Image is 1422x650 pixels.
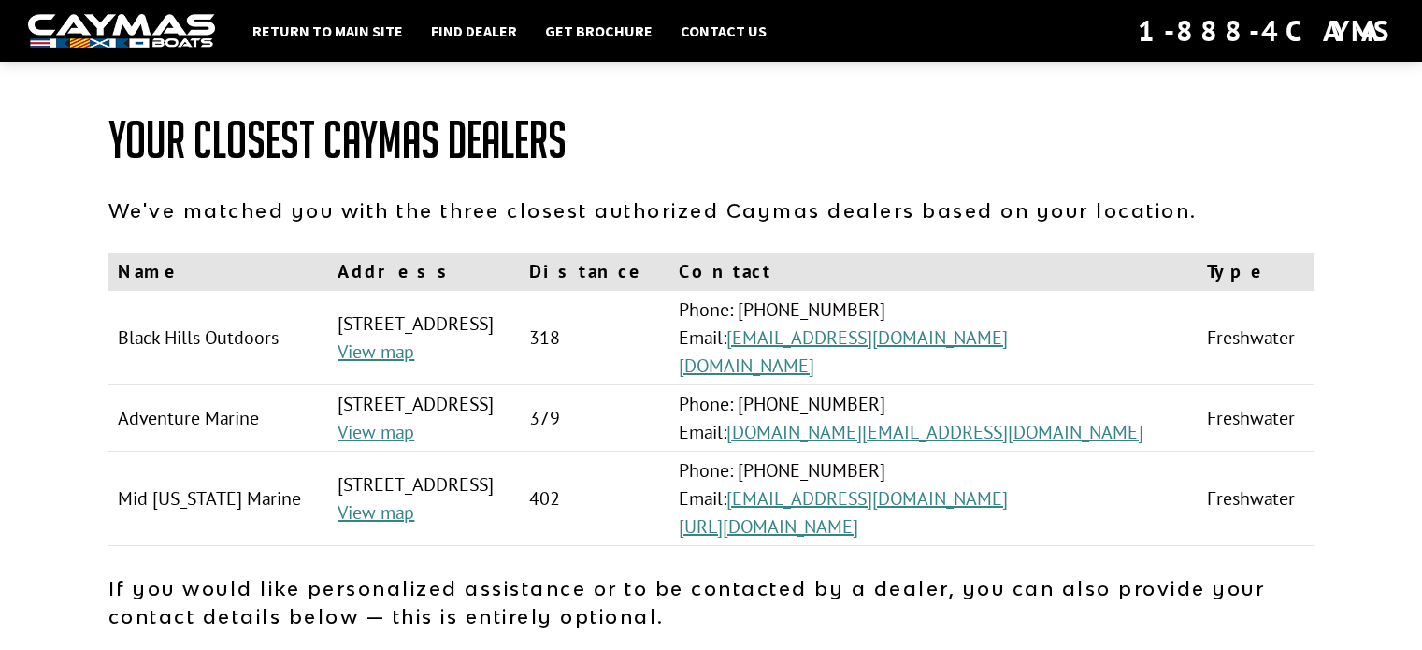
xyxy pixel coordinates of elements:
td: Phone: [PHONE_NUMBER] Email: [669,291,1198,385]
a: [DOMAIN_NAME][EMAIL_ADDRESS][DOMAIN_NAME] [726,420,1143,444]
td: Freshwater [1198,385,1314,452]
td: 379 [520,385,670,452]
div: 1-888-4CAYMAS [1138,10,1394,51]
th: Address [328,253,519,291]
h1: Your Closest Caymas Dealers [108,112,1314,168]
td: Freshwater [1198,452,1314,546]
a: Return to main site [243,19,412,43]
td: [STREET_ADDRESS] [328,385,519,452]
p: We've matched you with the three closest authorized Caymas dealers based on your location. [108,196,1314,224]
th: Type [1198,253,1314,291]
a: View map [338,420,414,444]
td: [STREET_ADDRESS] [328,452,519,546]
td: Freshwater [1198,291,1314,385]
img: white-logo-c9c8dbefe5ff5ceceb0f0178aa75bf4bb51f6bca0971e226c86eb53dfe498488.png [28,14,215,49]
td: 402 [520,452,670,546]
a: View map [338,339,414,364]
p: If you would like personalized assistance or to be contacted by a dealer, you can also provide yo... [108,574,1314,630]
th: Name [108,253,329,291]
a: View map [338,500,414,525]
a: Find Dealer [422,19,526,43]
th: Contact [669,253,1198,291]
td: Black Hills Outdoors [108,291,329,385]
td: [STREET_ADDRESS] [328,291,519,385]
td: Phone: [PHONE_NUMBER] Email: [669,452,1198,546]
a: [EMAIL_ADDRESS][DOMAIN_NAME] [726,486,1008,511]
td: Mid [US_STATE] Marine [108,452,329,546]
td: Phone: [PHONE_NUMBER] Email: [669,385,1198,452]
a: [URL][DOMAIN_NAME] [679,514,858,539]
a: [DOMAIN_NAME] [679,354,814,378]
a: Get Brochure [536,19,662,43]
a: [EMAIL_ADDRESS][DOMAIN_NAME] [726,325,1008,350]
td: 318 [520,291,670,385]
a: Contact Us [671,19,776,43]
td: Adventure Marine [108,385,329,452]
th: Distance [520,253,670,291]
